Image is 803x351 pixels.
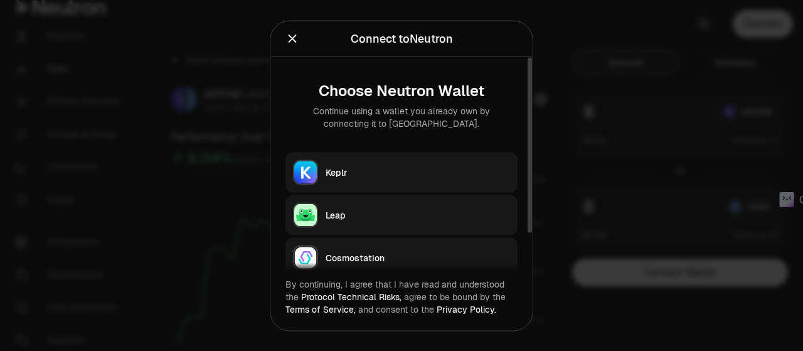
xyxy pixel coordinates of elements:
div: Connect to Neutron [351,30,453,47]
img: Cosmostation [294,246,317,269]
div: Continue using a wallet you already own by connecting it to [GEOGRAPHIC_DATA]. [295,104,508,129]
img: Leap [294,203,317,226]
button: CosmostationCosmostation [285,237,518,278]
button: Close [285,30,299,47]
img: Keplr [294,161,317,183]
div: Choose Neutron Wallet [295,82,508,99]
div: Cosmostation [326,251,510,264]
button: KeplrKeplr [285,152,518,192]
a: Privacy Policy. [437,303,496,315]
div: Keplr [326,166,510,178]
a: Protocol Technical Risks, [301,291,401,302]
div: Leap [326,208,510,221]
div: By continuing, I agree that I have read and understood the agree to be bound by the and consent t... [285,278,518,315]
button: LeapLeap [285,195,518,235]
a: Terms of Service, [285,303,356,315]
